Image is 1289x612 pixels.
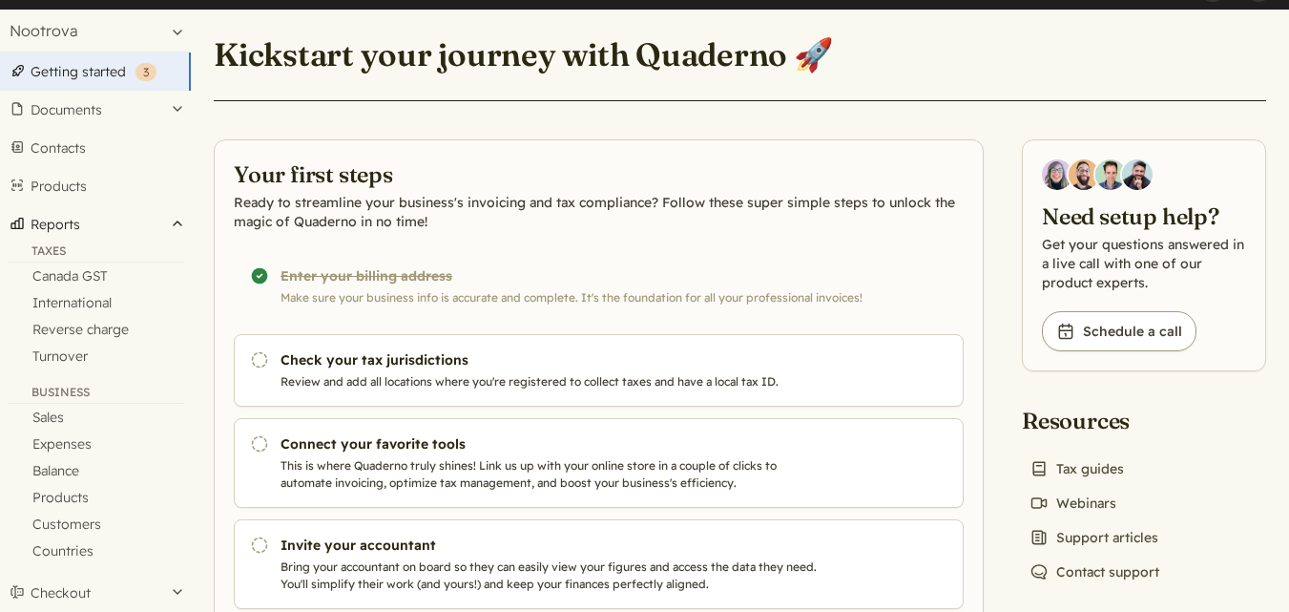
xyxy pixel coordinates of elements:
p: Get your questions answered in a live call with one of our product experts. [1042,235,1246,292]
a: Contact support [1022,559,1167,585]
a: Check your tax jurisdictions Review and add all locations where you're registered to collect taxe... [234,334,964,407]
h2: Resources [1022,406,1167,435]
img: Javier Rubio, DevRel at Quaderno [1122,159,1153,190]
h1: Kickstart your journey with Quaderno 🚀 [214,34,834,74]
p: Review and add all locations where you're registered to collect taxes and have a local tax ID. [281,373,820,390]
h3: Connect your favorite tools [281,434,820,454]
p: Bring your accountant on board so they can easily view your figures and access the data they need... [281,559,820,593]
p: Ready to streamline your business's invoicing and tax compliance? Follow these super simple steps... [234,193,964,231]
img: Ivo Oltmans, Business Developer at Quaderno [1095,159,1126,190]
a: Tax guides [1022,455,1132,482]
div: Taxes [8,243,183,263]
img: Diana Carrasco, Account Executive at Quaderno [1042,159,1072,190]
a: Support articles [1022,524,1166,551]
a: Schedule a call [1042,311,1196,351]
p: This is where Quaderno truly shines! Link us up with your online store in a couple of clicks to a... [281,457,820,492]
a: Webinars [1022,490,1124,517]
div: Business [8,385,183,404]
h3: Check your tax jurisdictions [281,350,820,369]
a: Connect your favorite tools This is where Quaderno truly shines! Link us up with your online stor... [234,418,964,508]
h2: Need setup help? [1042,201,1246,231]
h2: Your first steps [234,159,964,189]
a: Invite your accountant Bring your accountant on board so they can easily view your figures and ac... [234,519,964,609]
img: Jairo Fumero, Account Executive at Quaderno [1069,159,1099,190]
span: 3 [143,65,149,79]
h3: Invite your accountant [281,536,820,555]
